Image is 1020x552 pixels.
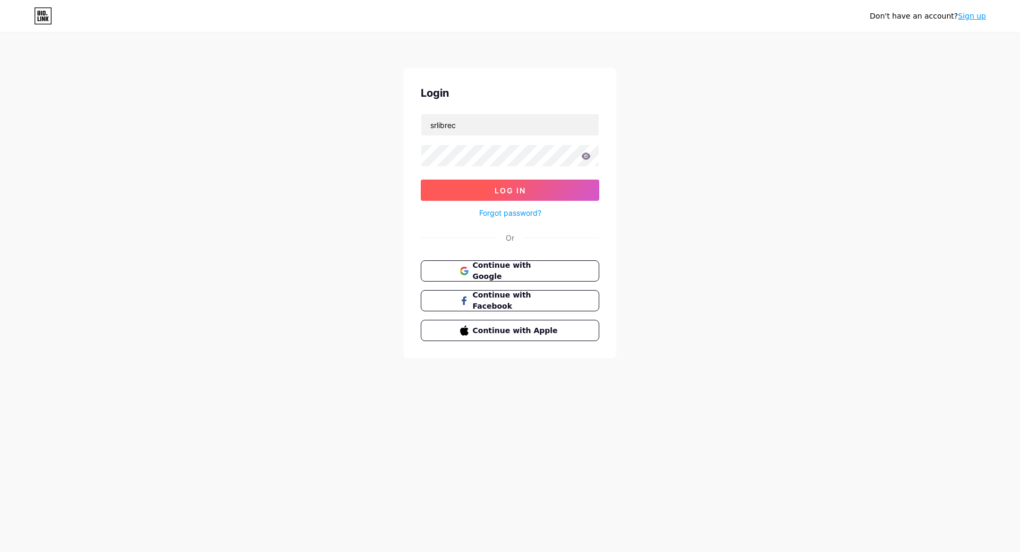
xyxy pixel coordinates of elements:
[421,180,599,201] button: Log In
[473,290,560,312] span: Continue with Facebook
[473,260,560,282] span: Continue with Google
[506,232,514,243] div: Or
[421,290,599,311] button: Continue with Facebook
[421,320,599,341] button: Continue with Apple
[958,12,986,20] a: Sign up
[473,325,560,336] span: Continue with Apple
[421,85,599,101] div: Login
[421,114,599,135] input: Username
[479,207,541,218] a: Forgot password?
[495,186,526,195] span: Log In
[870,11,986,22] div: Don't have an account?
[421,260,599,282] button: Continue with Google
